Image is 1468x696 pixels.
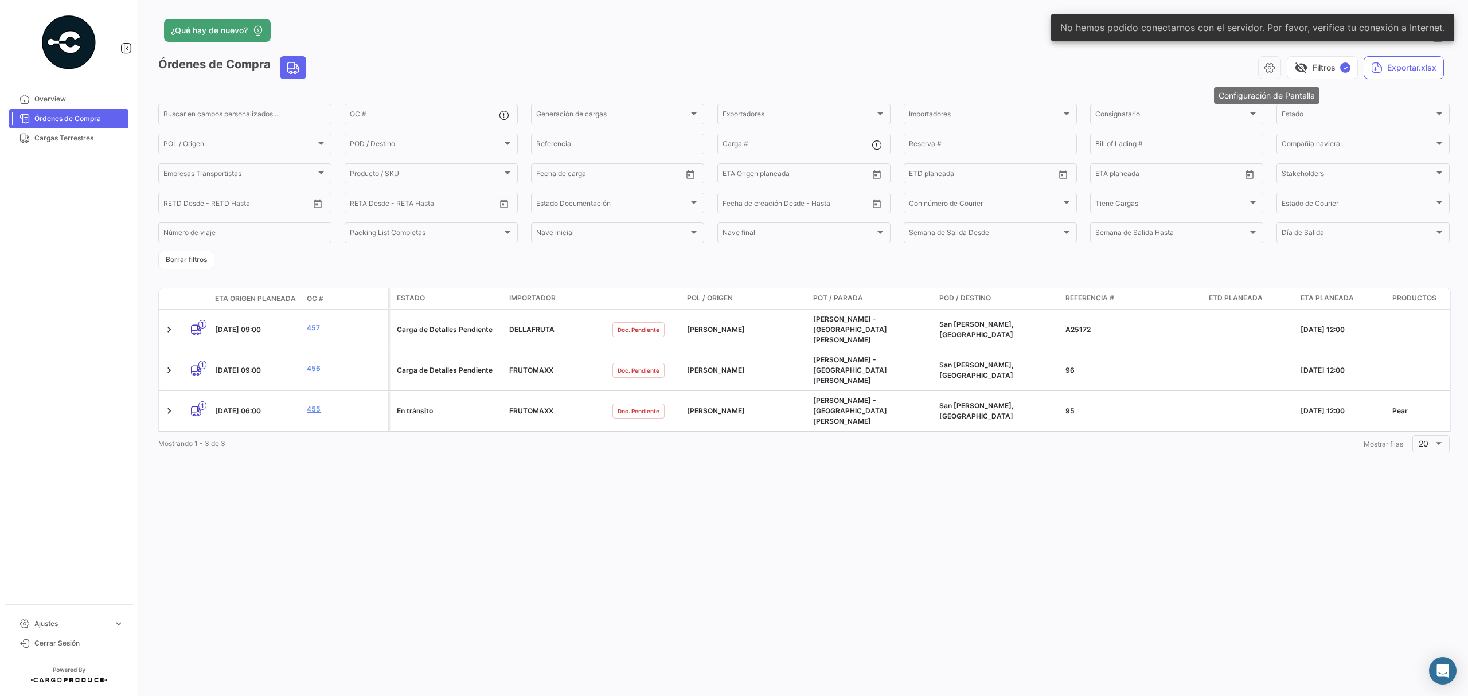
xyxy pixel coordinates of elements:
span: POD / Destino [350,142,502,150]
div: [PERSON_NAME] [687,324,804,335]
div: San [PERSON_NAME], [GEOGRAPHIC_DATA] [939,401,1056,421]
span: Tiene Cargas [1095,201,1248,209]
span: Estado [397,293,425,303]
datatable-header-cell: OC # [302,289,388,308]
span: Doc. Pendiente [618,366,659,375]
span: Estado de Courier [1282,201,1434,209]
a: 457 [307,323,384,333]
span: No hemos podido conectarnos con el servidor. Por favor, verifica tu conexión a Internet. [1060,22,1445,33]
span: 96 [1065,366,1075,374]
span: ✓ [1340,62,1350,73]
span: Importadores [909,112,1061,120]
input: Hasta [378,201,449,209]
span: DELLAFRUTA [509,325,555,334]
button: Land [280,57,306,79]
span: Cargas Terrestres [34,133,124,143]
a: 455 [307,404,384,415]
span: 1 [198,320,206,329]
button: Borrar filtros [158,251,214,269]
input: Desde [723,201,743,209]
input: Desde [163,201,184,209]
span: A25172 [1065,325,1091,334]
span: Semana de Salida Hasta [1095,230,1248,238]
span: Cerrar Sesión [34,638,124,648]
span: Doc. Pendiente [618,325,659,334]
input: Desde [909,171,930,179]
span: ETD planeada [1209,293,1263,303]
span: Referencia # [1065,293,1114,303]
span: [DATE] 12:00 [1301,406,1345,415]
div: [PERSON_NAME] - [GEOGRAPHIC_DATA][PERSON_NAME] [813,396,930,427]
button: Open calendar [868,195,885,212]
div: San [PERSON_NAME], [GEOGRAPHIC_DATA] [939,360,1056,381]
input: Hasta [751,201,822,209]
span: Semana de Salida Desde [909,230,1061,238]
button: Open calendar [1241,166,1258,183]
div: [PERSON_NAME] - [GEOGRAPHIC_DATA][PERSON_NAME] [813,314,930,345]
span: Stakeholders [1282,171,1434,179]
a: Expand/Collapse Row [163,365,175,376]
a: Expand/Collapse Row [163,405,175,417]
span: Doc. Pendiente [618,406,659,416]
span: 95 [1065,406,1075,415]
span: [DATE] 12:00 [1301,366,1345,374]
span: Empresas Transportistas [163,171,316,179]
button: Open calendar [682,166,699,183]
span: [DATE] 06:00 [215,406,261,415]
div: [PERSON_NAME] - [GEOGRAPHIC_DATA][PERSON_NAME] [813,355,930,386]
span: 1 [198,361,206,369]
div: San [PERSON_NAME], [GEOGRAPHIC_DATA] [939,319,1056,340]
span: Importador [509,293,556,303]
span: Overview [34,94,124,104]
datatable-header-cell: Estado Doc. [608,288,682,309]
input: Desde [536,171,557,179]
div: [PERSON_NAME] [687,406,804,416]
span: Mostrar filas [1364,440,1403,448]
span: Nave inicial [536,230,689,238]
button: Open calendar [309,195,326,212]
input: Hasta [565,171,635,179]
span: Con número de Courier [909,201,1061,209]
input: Desde [350,201,370,209]
span: OC # [307,294,323,304]
a: Órdenes de Compra [9,109,128,128]
input: Desde [1095,171,1116,179]
div: Configuración de Pantalla [1214,87,1319,104]
span: Pear [1392,406,1408,415]
span: Estado [1282,112,1434,120]
input: Hasta [938,171,1008,179]
span: Producto / SKU [350,171,502,179]
span: ¿Qué hay de nuevo? [171,25,248,36]
span: 20 [1419,439,1428,448]
button: Open calendar [868,166,885,183]
datatable-header-cell: Modo de Transporte [182,294,210,303]
datatable-header-cell: Referencia # [1061,288,1204,309]
datatable-header-cell: ETA planeada [1296,288,1388,309]
span: ETA planeada [1301,293,1354,303]
span: Consignatario [1095,112,1248,120]
span: Estado Documentación [536,201,689,209]
button: ¿Qué hay de nuevo? [164,19,271,42]
input: Hasta [751,171,822,179]
input: Hasta [1124,171,1194,179]
span: visibility_off [1294,61,1308,75]
span: POT / Parada [813,293,863,303]
a: Expand/Collapse Row [163,324,175,335]
span: [DATE] 09:00 [215,325,261,334]
input: Hasta [192,201,263,209]
span: Exportadores [723,112,875,120]
datatable-header-cell: POL / Origen [682,288,809,309]
span: FRUTOMAXX [509,366,553,374]
datatable-header-cell: POD / Destino [935,288,1061,309]
datatable-header-cell: ETD planeada [1204,288,1296,309]
h3: Órdenes de Compra [158,56,310,79]
a: 456 [307,363,384,374]
button: Exportar.xlsx [1364,56,1444,79]
span: Compañía naviera [1282,142,1434,150]
button: visibility_offFiltros✓ [1287,56,1358,79]
span: Órdenes de Compra [34,114,124,124]
div: Carga de Detalles Pendiente [397,324,500,335]
span: POL / Origen [163,142,316,150]
img: powered-by.png [40,14,97,71]
span: Ajustes [34,619,109,629]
